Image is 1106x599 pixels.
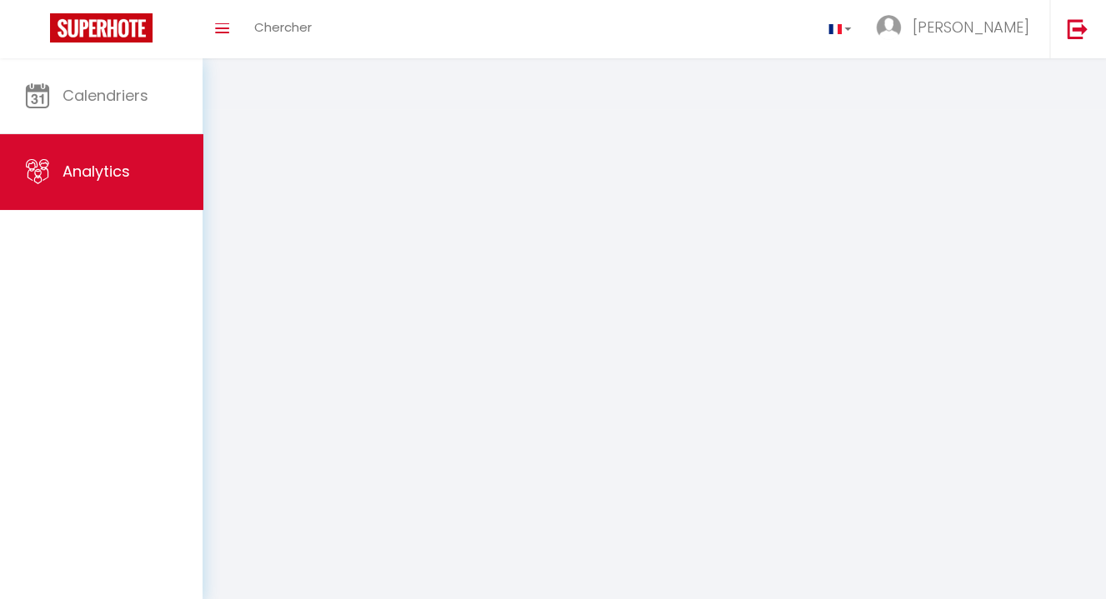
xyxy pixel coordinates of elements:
span: Chercher [254,18,312,36]
img: Super Booking [50,13,153,42]
img: logout [1067,18,1088,39]
span: [PERSON_NAME] [912,17,1028,37]
img: ... [876,15,901,40]
span: Calendriers [63,85,148,106]
span: Analytics [63,161,130,182]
